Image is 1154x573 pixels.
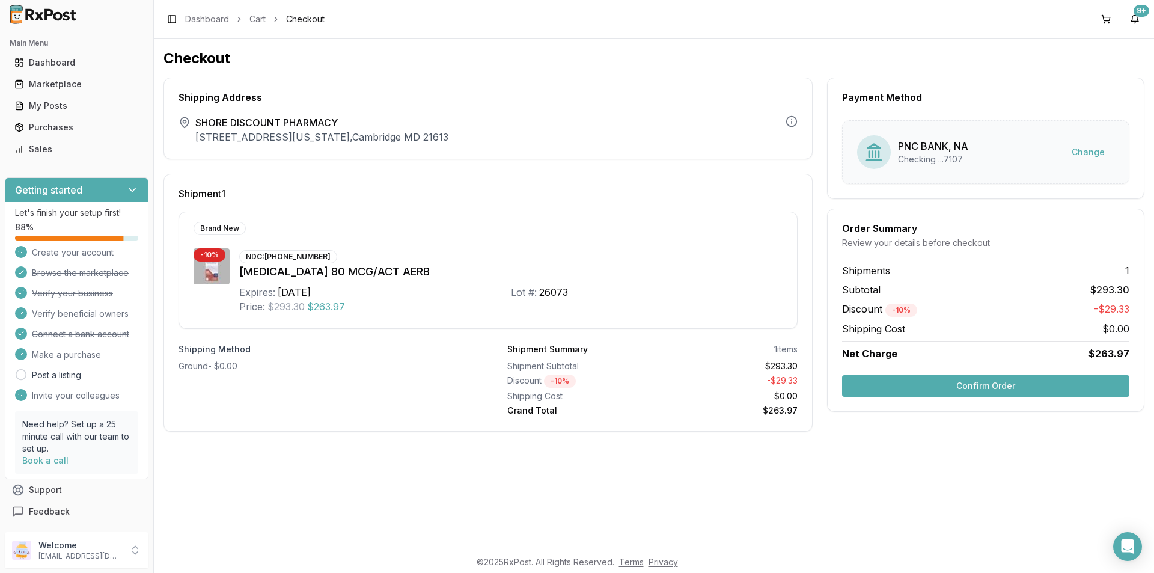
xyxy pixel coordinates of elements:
[1088,346,1129,361] span: $263.97
[507,375,648,388] div: Discount
[1102,322,1129,336] span: $0.00
[507,343,588,355] div: Shipment Summary
[163,49,1144,68] h1: Checkout
[12,541,31,560] img: User avatar
[5,5,82,24] img: RxPost Logo
[658,390,798,402] div: $0.00
[179,93,798,102] div: Shipping Address
[511,285,537,299] div: Lot #:
[774,343,798,355] div: 1 items
[239,263,783,280] div: [MEDICAL_DATA] 80 MCG/ACT AERB
[649,557,678,567] a: Privacy
[5,501,148,522] button: Feedback
[179,189,225,198] span: Shipment 1
[194,248,225,262] div: - 10 %
[22,418,131,455] p: Need help? Set up a 25 minute call with our team to set up.
[179,360,469,372] div: Ground - $0.00
[842,263,890,278] span: Shipments
[239,250,337,263] div: NDC: [PHONE_NUMBER]
[15,183,82,197] h3: Getting started
[1113,532,1142,561] div: Open Intercom Messenger
[14,100,139,112] div: My Posts
[14,78,139,90] div: Marketplace
[619,557,644,567] a: Terms
[29,506,70,518] span: Feedback
[898,153,968,165] div: Checking ...7107
[658,360,798,372] div: $293.30
[10,52,144,73] a: Dashboard
[842,93,1129,102] div: Payment Method
[842,224,1129,233] div: Order Summary
[32,328,129,340] span: Connect a bank account
[5,53,148,72] button: Dashboard
[10,138,144,160] a: Sales
[842,375,1129,397] button: Confirm Order
[185,13,325,25] nav: breadcrumb
[15,221,34,233] span: 88 %
[842,237,1129,249] div: Review your details before checkout
[1125,263,1129,278] span: 1
[32,369,81,381] a: Post a listing
[286,13,325,25] span: Checkout
[885,304,917,317] div: - 10 %
[1062,141,1114,163] button: Change
[842,322,905,336] span: Shipping Cost
[239,299,265,314] div: Price:
[32,308,129,320] span: Verify beneficial owners
[10,73,144,95] a: Marketplace
[1094,302,1129,317] span: -$29.33
[32,267,129,279] span: Browse the marketplace
[195,130,448,144] p: [STREET_ADDRESS][US_STATE] , Cambridge MD 21613
[185,13,229,25] a: Dashboard
[5,479,148,501] button: Support
[239,285,275,299] div: Expires:
[544,375,576,388] div: - 10 %
[10,117,144,138] a: Purchases
[507,405,648,417] div: Grand Total
[14,57,139,69] div: Dashboard
[14,143,139,155] div: Sales
[307,299,345,314] span: $263.97
[10,38,144,48] h2: Main Menu
[179,343,469,355] label: Shipping Method
[5,96,148,115] button: My Posts
[32,287,113,299] span: Verify your business
[194,222,246,235] div: Brand New
[267,299,305,314] span: $293.30
[1090,283,1129,297] span: $293.30
[5,75,148,94] button: Marketplace
[1134,5,1149,17] div: 9+
[658,405,798,417] div: $263.97
[249,13,266,25] a: Cart
[38,551,122,561] p: [EMAIL_ADDRESS][DOMAIN_NAME]
[842,348,897,360] span: Net Charge
[194,248,230,284] img: Qvar RediHaler 80 MCG/ACT AERB
[842,283,881,297] span: Subtotal
[32,390,120,402] span: Invite your colleagues
[507,360,648,372] div: Shipment Subtotal
[15,207,138,219] p: Let's finish your setup first!
[38,539,122,551] p: Welcome
[32,247,114,259] span: Create your account
[14,121,139,133] div: Purchases
[658,375,798,388] div: - $29.33
[842,303,917,315] span: Discount
[1125,10,1144,29] button: 9+
[898,139,968,153] div: PNC BANK, NA
[22,455,69,465] a: Book a call
[507,390,648,402] div: Shipping Cost
[278,285,311,299] div: [DATE]
[10,95,144,117] a: My Posts
[5,118,148,137] button: Purchases
[32,349,101,361] span: Make a purchase
[195,115,448,130] span: SHORE DISCOUNT PHARMACY
[539,285,568,299] div: 26073
[5,139,148,159] button: Sales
